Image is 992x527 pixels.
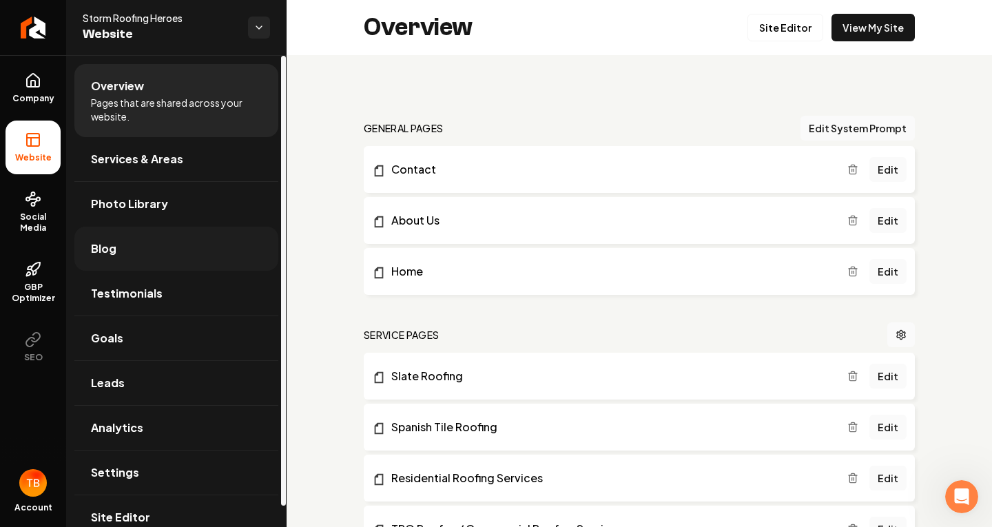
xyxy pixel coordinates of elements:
[91,96,262,123] span: Pages that are shared across your website.
[372,368,847,384] a: Slate Roofing
[91,375,125,391] span: Leads
[6,180,61,245] a: Social Media
[831,14,915,41] a: View My Site
[74,227,278,271] a: Blog
[91,196,168,212] span: Photo Library
[7,93,60,104] span: Company
[74,361,278,405] a: Leads
[74,182,278,226] a: Photo Library
[869,466,907,490] a: Edit
[869,364,907,389] a: Edit
[747,14,823,41] a: Site Editor
[91,285,163,302] span: Testimonials
[10,152,57,163] span: Website
[19,469,47,497] button: Open user button
[6,250,61,315] a: GBP Optimizer
[800,116,915,141] button: Edit System Prompt
[74,406,278,450] a: Analytics
[364,14,473,41] h2: Overview
[869,415,907,440] a: Edit
[372,161,847,178] a: Contact
[945,480,978,513] iframe: Intercom live chat
[372,263,847,280] a: Home
[91,420,143,436] span: Analytics
[372,419,847,435] a: Spanish Tile Roofing
[869,157,907,182] a: Edit
[91,330,123,347] span: Goals
[83,11,237,25] span: Storm Roofing Heroes
[6,61,61,115] a: Company
[19,352,48,363] span: SEO
[91,509,150,526] span: Site Editor
[6,320,61,374] button: SEO
[91,240,116,257] span: Blog
[372,212,847,229] a: About Us
[83,25,237,44] span: Website
[74,451,278,495] a: Settings
[74,316,278,360] a: Goals
[372,470,847,486] a: Residential Roofing Services
[14,502,52,513] span: Account
[21,17,46,39] img: Rebolt Logo
[91,78,144,94] span: Overview
[364,121,444,135] h2: general pages
[74,137,278,181] a: Services & Areas
[6,211,61,234] span: Social Media
[6,282,61,304] span: GBP Optimizer
[364,328,440,342] h2: Service Pages
[19,469,47,497] img: Tom Bates
[91,151,183,167] span: Services & Areas
[869,208,907,233] a: Edit
[869,259,907,284] a: Edit
[74,271,278,316] a: Testimonials
[91,464,139,481] span: Settings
